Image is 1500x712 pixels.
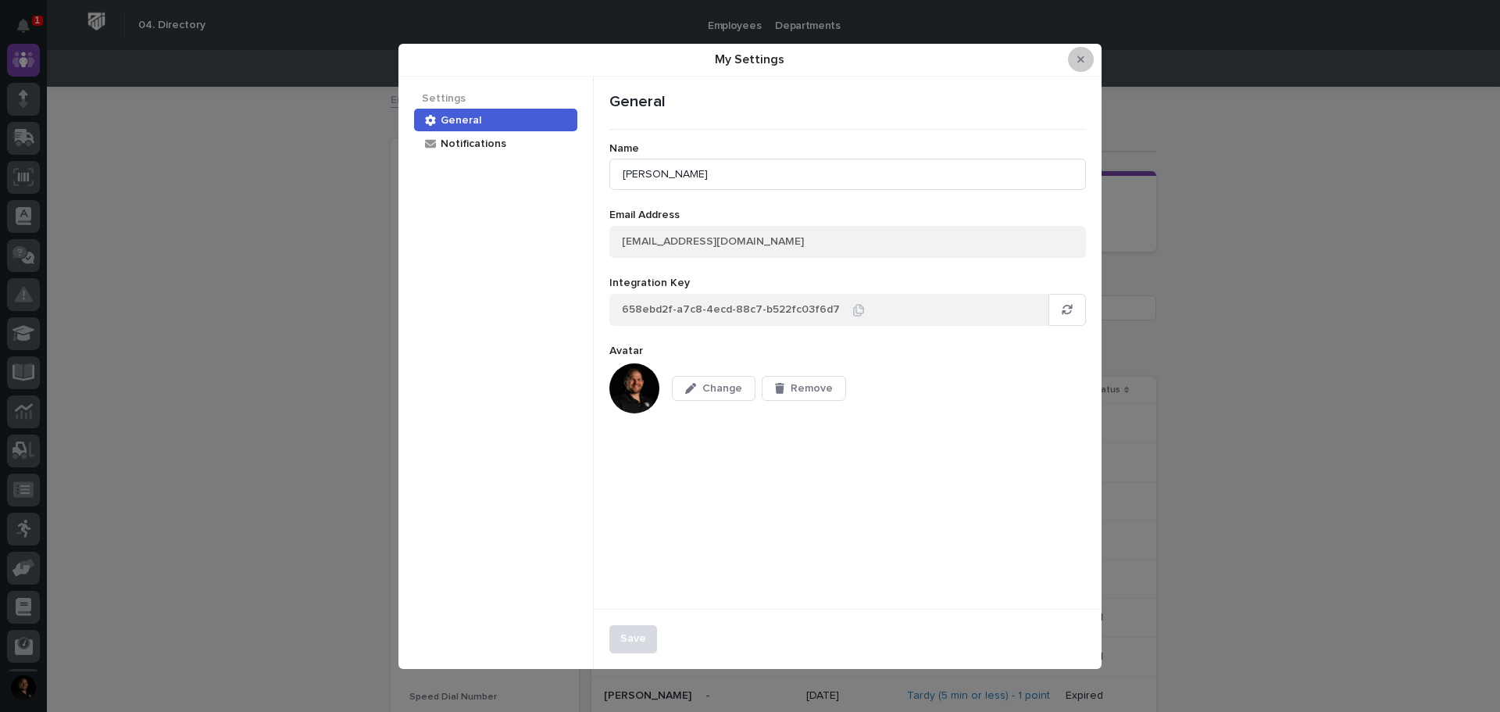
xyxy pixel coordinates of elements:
div: Email Address [609,209,1086,222]
button: Remove [762,376,846,401]
div: Save [620,632,646,646]
div: General [609,92,1086,111]
div: Settings [414,92,577,106]
button: Change [672,376,755,401]
div: My Settings [398,44,1102,669]
span: Remove [791,383,833,394]
div: My Settings [406,45,1068,75]
div: General [439,113,481,127]
div: Notifications [439,136,506,151]
span: 658ebd2f-a7c8-4ecd-88c7-b522fc03f6d7 [622,303,840,317]
div: Integration Key [609,277,1086,290]
button: Save [609,625,657,653]
div: Name [609,142,1086,156]
div: Avatar [609,345,1086,358]
span: Change [702,383,742,394]
button: Close Modal [1068,47,1094,72]
input: Your Name [609,159,1086,190]
div: [EMAIL_ADDRESS][DOMAIN_NAME] [609,226,1086,258]
img: 6kNYj605TmiM3HC0GZkC [609,363,659,413]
